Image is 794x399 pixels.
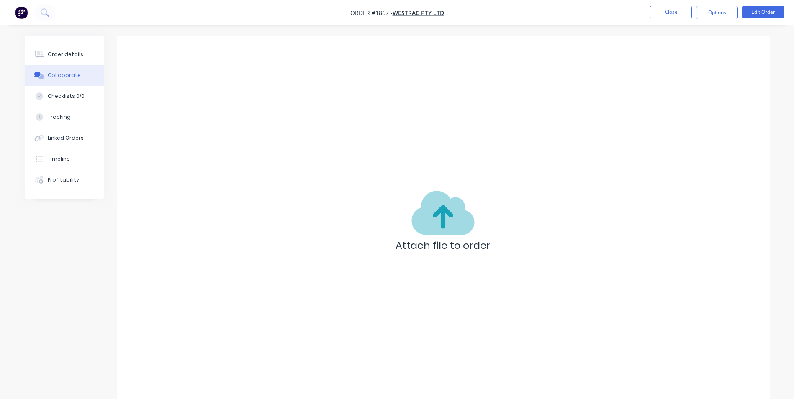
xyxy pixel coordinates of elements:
div: Timeline [48,155,70,163]
span: Order #1867 - [350,9,393,17]
button: Close [650,6,692,18]
button: Collaborate [25,65,104,86]
button: Linked Orders [25,128,104,148]
img: Factory [15,6,28,19]
div: Collaborate [48,72,81,79]
button: Checklists 0/0 [25,86,104,107]
a: WesTrac Pty Ltd [393,9,444,17]
button: Profitability [25,169,104,190]
div: Order details [48,51,83,58]
div: Tracking [48,113,71,121]
button: Options [696,6,738,19]
div: Profitability [48,176,79,184]
div: Linked Orders [48,134,84,142]
button: Order details [25,44,104,65]
button: Timeline [25,148,104,169]
div: Checklists 0/0 [48,92,85,100]
button: Tracking [25,107,104,128]
p: Attach file to order [396,238,491,253]
button: Edit Order [742,6,784,18]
